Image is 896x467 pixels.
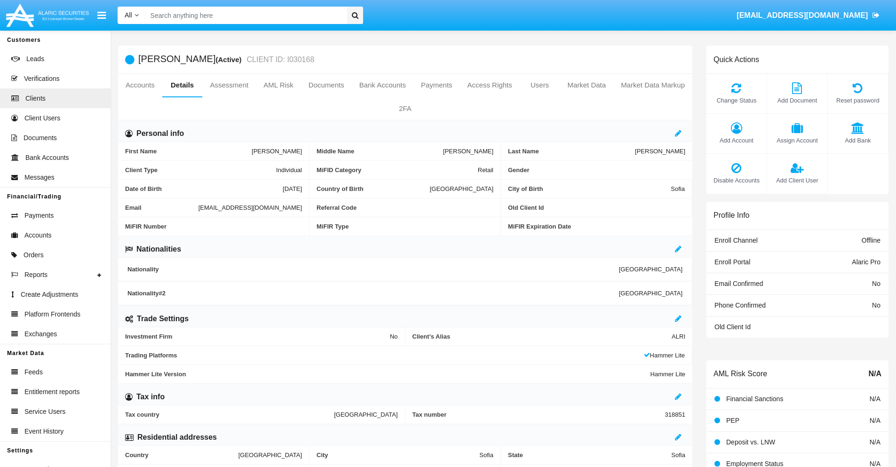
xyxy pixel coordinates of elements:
[21,290,78,300] span: Create Adjustments
[508,451,671,459] span: State
[26,54,44,64] span: Leads
[24,387,80,397] span: Entitlement reports
[508,166,685,174] span: Gender
[24,309,80,319] span: Platform Frontends
[726,395,783,403] span: Financial Sanctions
[671,185,685,192] span: Sofia
[872,280,880,287] span: No
[125,352,644,359] span: Trading Platforms
[870,417,880,424] span: N/A
[24,211,54,221] span: Payments
[714,55,759,64] h6: Quick Actions
[137,314,189,324] h6: Trade Settings
[508,148,635,155] span: Last Name
[508,185,671,192] span: City of Birth
[125,204,198,211] span: Email
[714,323,751,331] span: Old Client Id
[852,258,880,266] span: Alaric Pro
[619,266,682,273] span: [GEOGRAPHIC_DATA]
[508,223,685,230] span: MiFIR Expiration Date
[127,266,619,273] span: Nationality
[872,301,880,309] span: No
[24,270,48,280] span: Reports
[24,329,57,339] span: Exchanges
[146,7,344,24] input: Search
[125,371,650,378] span: Hammer Lite Version
[772,96,823,105] span: Add Document
[125,148,252,155] span: First Name
[833,136,883,145] span: Add Bank
[162,74,203,96] a: Details
[430,185,493,192] span: [GEOGRAPHIC_DATA]
[317,223,493,230] span: MiFIR Type
[870,438,880,446] span: N/A
[25,94,46,103] span: Clients
[772,136,823,145] span: Assign Account
[772,176,823,185] span: Add Client User
[317,451,479,459] span: City
[276,166,302,174] span: Individual
[125,451,238,459] span: Country
[714,211,749,220] h6: Profile Info
[118,10,146,20] a: All
[245,56,315,63] small: CLIENT ID: I030168
[870,395,880,403] span: N/A
[252,148,302,155] span: [PERSON_NAME]
[619,290,682,297] span: [GEOGRAPHIC_DATA]
[479,451,493,459] span: Sofia
[127,290,619,297] span: Nationality #2
[862,237,880,244] span: Offline
[24,250,44,260] span: Orders
[24,230,52,240] span: Accounts
[412,333,672,340] span: Client’s Alias
[283,185,302,192] span: [DATE]
[334,411,397,418] span: [GEOGRAPHIC_DATA]
[125,223,302,230] span: MiFIR Number
[443,148,493,155] span: [PERSON_NAME]
[136,128,184,139] h6: Personal info
[317,185,430,192] span: Country of Birth
[5,1,90,29] img: Logo image
[24,113,60,123] span: Client Users
[413,74,460,96] a: Payments
[711,136,762,145] span: Add Account
[118,74,162,96] a: Accounts
[125,185,283,192] span: Date of Birth
[24,367,43,377] span: Feeds
[301,74,352,96] a: Documents
[317,204,493,211] span: Referral Code
[390,333,398,340] span: No
[644,352,685,359] span: Hammer Lite
[24,74,59,84] span: Verifications
[737,11,868,19] span: [EMAIL_ADDRESS][DOMAIN_NAME]
[125,11,132,19] span: All
[118,97,692,120] a: 2FA
[460,74,520,96] a: Access Rights
[671,451,685,459] span: Sofia
[732,2,884,29] a: [EMAIL_ADDRESS][DOMAIN_NAME]
[198,204,302,211] span: [EMAIL_ADDRESS][DOMAIN_NAME]
[125,411,334,418] span: Tax country
[412,411,665,418] span: Tax number
[24,133,57,143] span: Documents
[24,407,65,417] span: Service Users
[714,258,750,266] span: Enroll Portal
[136,392,165,402] h6: Tax info
[202,74,256,96] a: Assessment
[24,173,55,182] span: Messages
[560,74,613,96] a: Market Data
[137,432,217,443] h6: Residential addresses
[726,438,775,446] span: Deposit vs. LNW
[868,368,881,380] span: N/A
[508,204,685,211] span: Old Client Id
[25,153,69,163] span: Bank Accounts
[726,417,739,424] span: PEP
[317,148,443,155] span: Middle Name
[714,237,758,244] span: Enroll Channel
[833,96,883,105] span: Reset password
[613,74,692,96] a: Market Data Markup
[635,148,685,155] span: [PERSON_NAME]
[478,166,493,174] span: Retail
[317,166,478,174] span: MiFID Category
[650,371,685,378] span: Hammer Lite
